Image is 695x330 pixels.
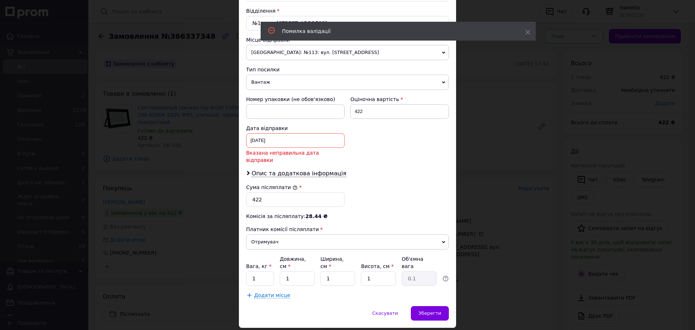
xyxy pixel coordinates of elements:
label: Сума післяплати [246,184,298,190]
label: Висота, см [361,263,393,269]
div: №1: вул. [STREET_ADDRESS] [246,16,449,30]
span: Вантаж [246,75,449,90]
span: Вказана неправильна дата відправки [246,149,345,164]
span: Скасувати [372,310,398,316]
span: Тип посилки [246,67,279,72]
span: Зберегти [418,310,441,316]
span: [GEOGRAPHIC_DATA]: №113: вул. [STREET_ADDRESS] [246,45,449,60]
div: Оціночна вартість [350,96,449,103]
div: Відділення [246,7,449,14]
div: Номер упаковки (не обов'язково) [246,96,345,103]
div: Помилка валідації [282,28,507,35]
span: 28.44 ₴ [306,213,328,219]
div: Комісія за післяплату: [246,213,449,220]
span: Отримувач [246,234,449,250]
span: Місце відправки [246,37,290,43]
span: Опис та додаткова інформація [252,170,346,177]
div: Дата відправки [246,125,345,132]
label: Ширина, см [320,256,344,269]
span: Додати місце [254,292,290,298]
label: Вага, кг [246,263,271,269]
label: Довжина, см [280,256,306,269]
div: Об'ємна вага [402,255,437,270]
span: Платник комісії післяплати [246,226,319,232]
